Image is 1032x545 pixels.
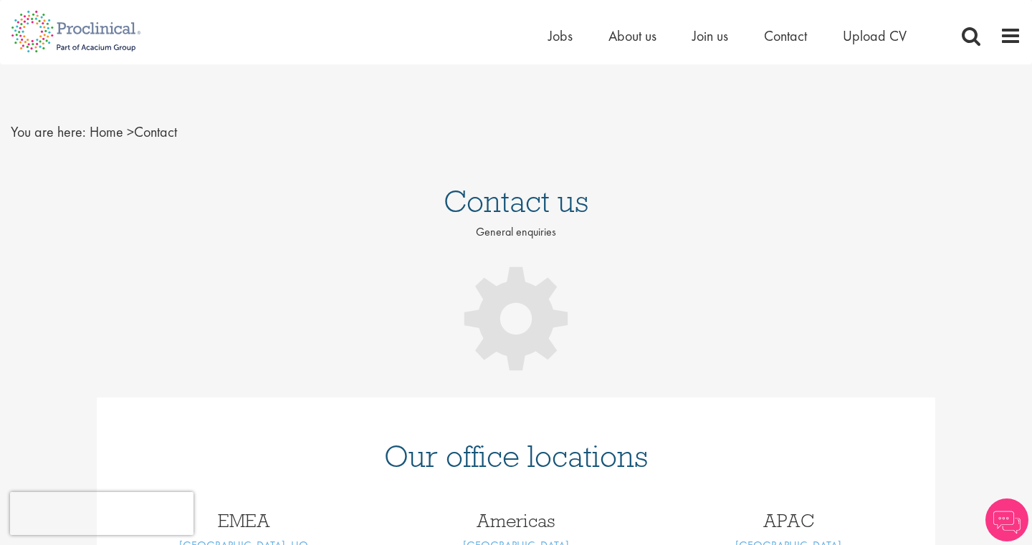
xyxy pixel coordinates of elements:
a: Jobs [548,26,573,45]
img: Chatbot [985,498,1028,541]
a: Contact [764,26,807,45]
h3: APAC [663,511,914,530]
a: Join us [692,26,728,45]
span: > [127,122,134,141]
a: breadcrumb link to Home [90,122,123,141]
h3: EMEA [118,511,369,530]
iframe: reCAPTCHA [10,492,193,535]
span: You are here: [11,122,86,141]
span: Contact [90,122,177,141]
a: About us [608,26,656,45]
h3: Americas [391,511,641,530]
h1: Our office locations [118,440,914,472]
a: Upload CV [843,26,907,45]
